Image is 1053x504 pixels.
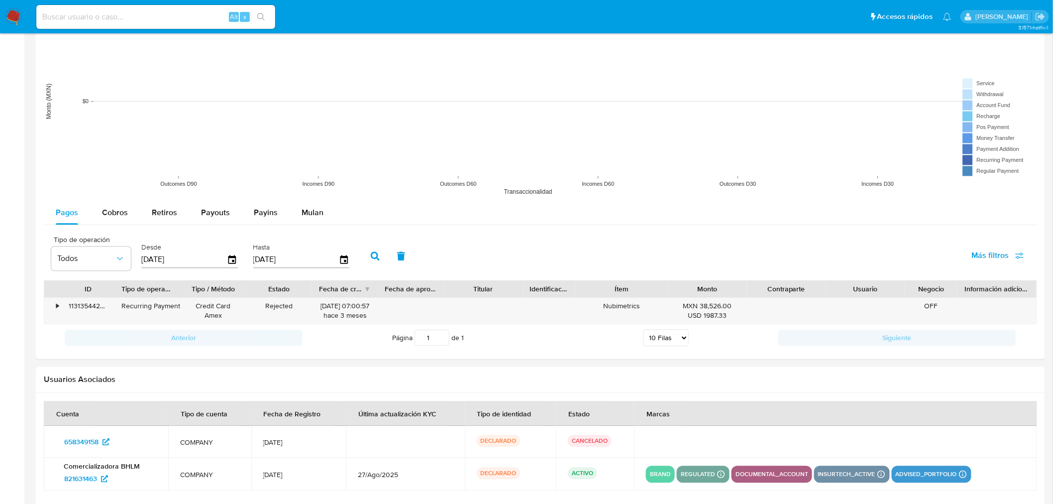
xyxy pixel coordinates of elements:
p: marianathalie.grajeda@mercadolibre.com.mx [975,12,1032,21]
span: Alt [230,12,238,21]
span: Accesos rápidos [877,11,933,22]
a: Notificaciones [943,12,951,21]
span: s [243,12,246,21]
a: Salir [1035,11,1046,22]
input: Buscar usuario o caso... [36,10,275,23]
span: 3.157.1-hotfix-1 [1018,23,1048,31]
button: search-icon [251,10,271,24]
h2: Usuarios Asociados [44,375,1037,385]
